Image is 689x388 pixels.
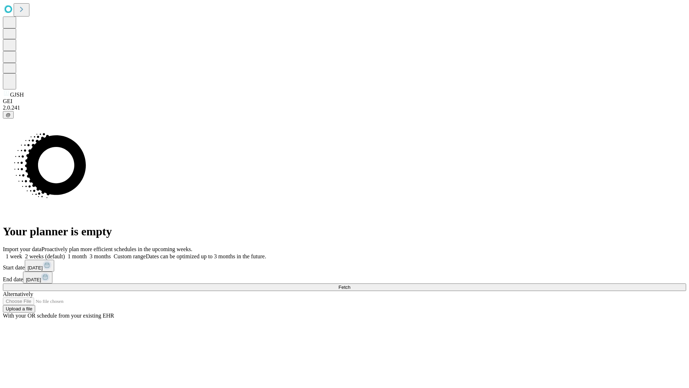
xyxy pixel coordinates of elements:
span: GJSH [10,92,24,98]
span: [DATE] [26,277,41,282]
div: Start date [3,260,686,272]
span: @ [6,112,11,117]
div: End date [3,272,686,283]
span: Fetch [338,285,350,290]
span: Dates can be optimized up to 3 months in the future. [146,253,266,259]
span: 3 months [90,253,111,259]
button: Upload a file [3,305,35,313]
button: [DATE] [23,272,52,283]
span: Proactively plan more efficient schedules in the upcoming weeks. [42,246,192,252]
span: 1 week [6,253,22,259]
h1: Your planner is empty [3,225,686,238]
span: 2 weeks (default) [25,253,65,259]
span: With your OR schedule from your existing EHR [3,313,114,319]
button: @ [3,111,14,119]
span: Import your data [3,246,42,252]
button: [DATE] [25,260,54,272]
span: Alternatively [3,291,33,297]
div: 2.0.241 [3,105,686,111]
span: Custom range [114,253,146,259]
span: [DATE] [28,265,43,271]
div: GEI [3,98,686,105]
button: Fetch [3,283,686,291]
span: 1 month [68,253,87,259]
